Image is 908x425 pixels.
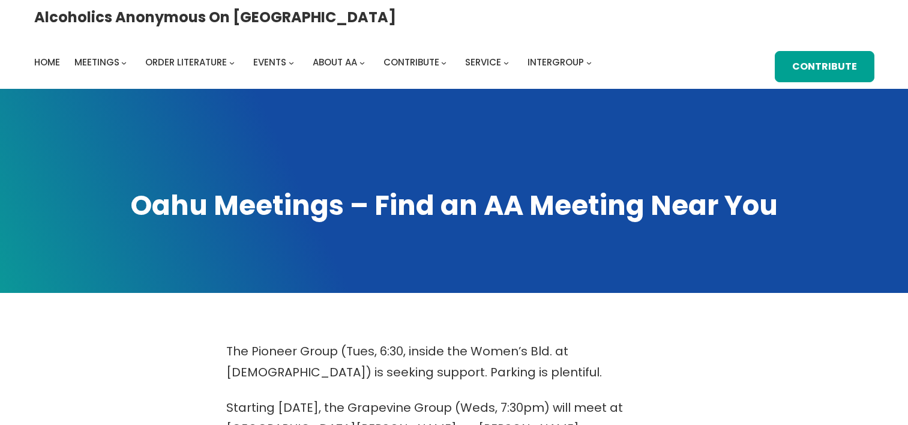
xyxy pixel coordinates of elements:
[504,60,509,65] button: Service submenu
[313,54,357,71] a: About AA
[383,54,439,71] a: Contribute
[74,56,119,68] span: Meetings
[253,56,286,68] span: Events
[145,56,227,68] span: Order Literature
[775,51,874,83] a: Contribute
[34,54,596,71] nav: Intergroup
[465,54,501,71] a: Service
[313,56,357,68] span: About AA
[441,60,446,65] button: Contribute submenu
[528,54,584,71] a: Intergroup
[34,187,874,225] h1: Oahu Meetings – Find an AA Meeting Near You
[34,56,60,68] span: Home
[465,56,501,68] span: Service
[74,54,119,71] a: Meetings
[586,60,592,65] button: Intergroup submenu
[121,60,127,65] button: Meetings submenu
[383,56,439,68] span: Contribute
[253,54,286,71] a: Events
[34,54,60,71] a: Home
[226,341,682,383] p: The Pioneer Group (Tues, 6:30, inside the Women’s Bld. at [DEMOGRAPHIC_DATA]) is seeking support....
[359,60,365,65] button: About AA submenu
[229,60,235,65] button: Order Literature submenu
[289,60,294,65] button: Events submenu
[528,56,584,68] span: Intergroup
[34,4,396,30] a: Alcoholics Anonymous on [GEOGRAPHIC_DATA]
